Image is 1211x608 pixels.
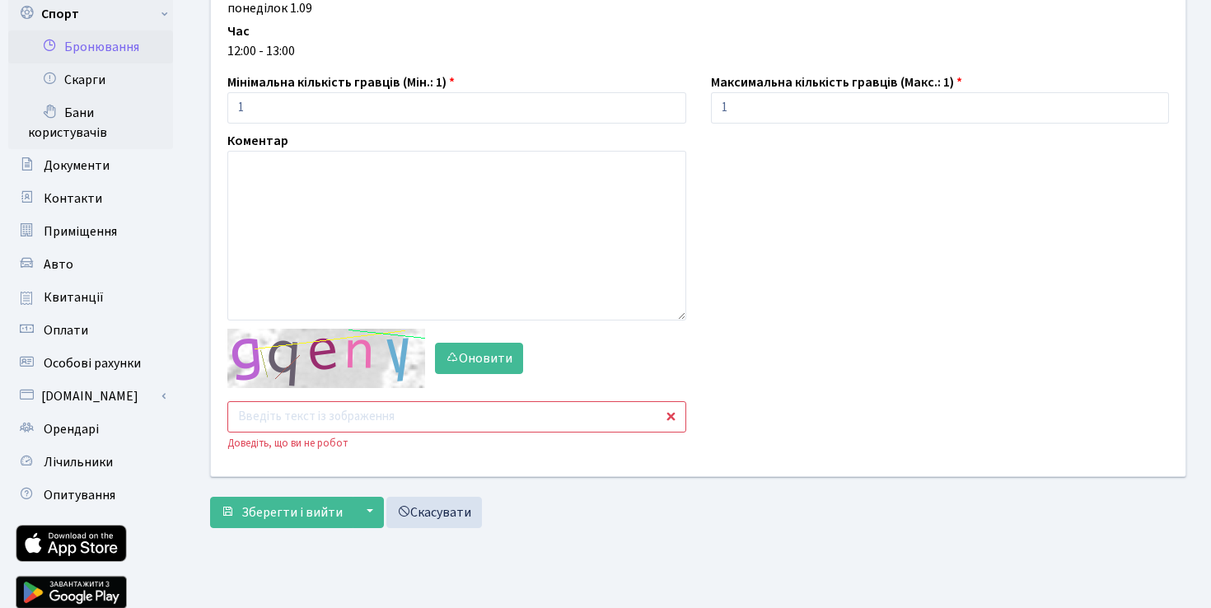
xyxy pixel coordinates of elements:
span: Особові рахунки [44,354,141,372]
a: Опитування [8,479,173,512]
a: [DOMAIN_NAME] [8,380,173,413]
span: Документи [44,157,110,175]
a: Орендарі [8,413,173,446]
span: Опитування [44,486,115,504]
button: Оновити [435,343,523,374]
label: Максимальна кількість гравців (Макс.: 1) [711,72,962,92]
a: Бани користувачів [8,96,173,149]
input: Введіть текст із зображення [227,401,686,433]
span: Оплати [44,321,88,339]
span: Орендарі [44,420,99,438]
div: Доведіть, що ви не робот [227,436,686,451]
img: default [227,329,425,388]
a: Приміщення [8,215,173,248]
label: Коментар [227,131,288,151]
div: 12:00 - 13:00 [227,41,1169,61]
span: Контакти [44,189,102,208]
span: Квитанції [44,288,104,306]
a: Квитанції [8,281,173,314]
span: Авто [44,255,73,274]
span: Зберегти і вийти [241,503,343,521]
a: Бронювання [8,30,173,63]
a: Авто [8,248,173,281]
a: Оплати [8,314,173,347]
label: Час [227,21,250,41]
label: Мінімальна кількість гравців (Мін.: 1) [227,72,455,92]
a: Контакти [8,182,173,215]
button: Зберегти і вийти [210,497,353,528]
span: Лічильники [44,453,113,471]
a: Документи [8,149,173,182]
a: Скасувати [386,497,482,528]
a: Лічильники [8,446,173,479]
a: Особові рахунки [8,347,173,380]
a: Скарги [8,63,173,96]
span: Приміщення [44,222,117,241]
